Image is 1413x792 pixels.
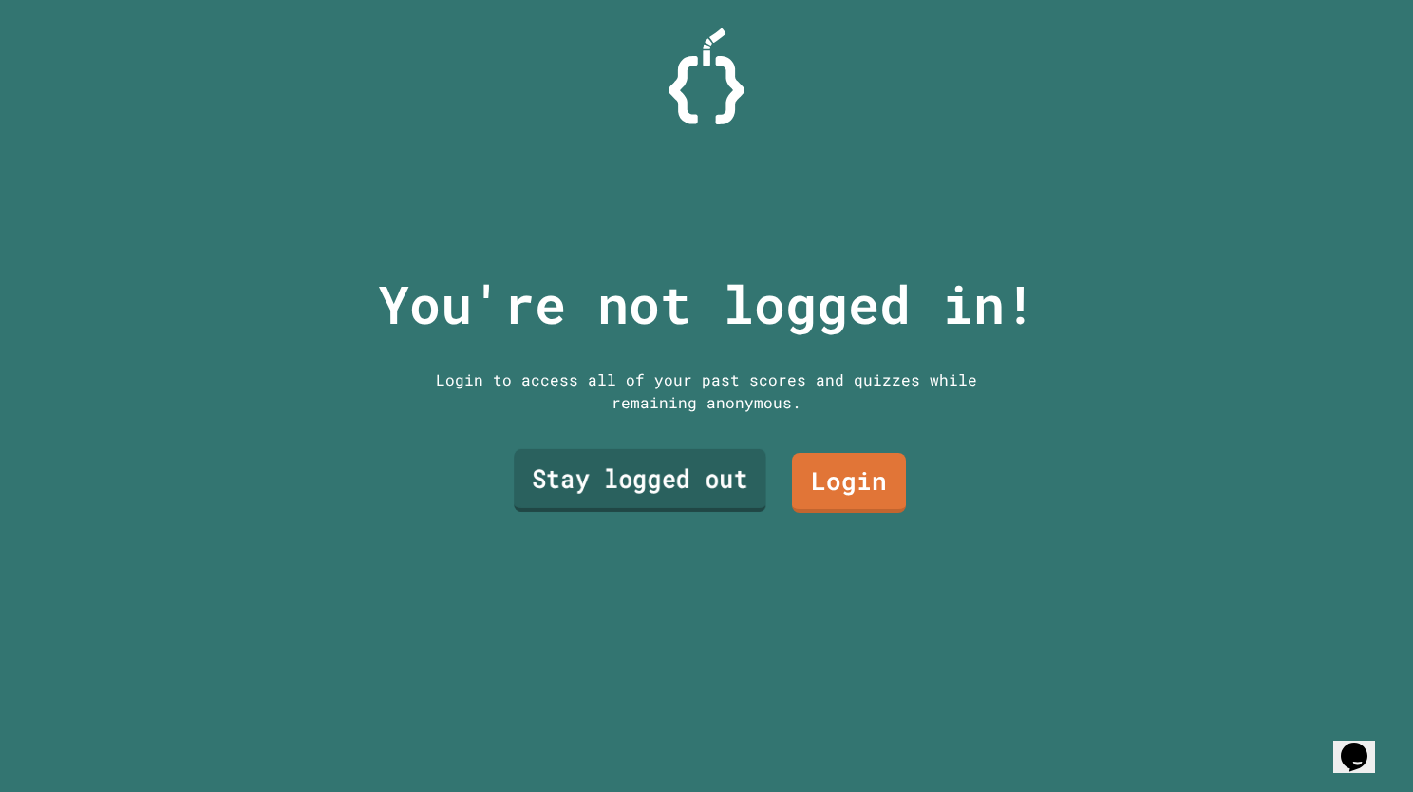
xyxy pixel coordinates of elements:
img: Logo.svg [669,28,744,124]
p: You're not logged in! [378,265,1036,344]
a: Stay logged out [514,449,766,512]
div: Login to access all of your past scores and quizzes while remaining anonymous. [422,368,991,414]
iframe: chat widget [1333,716,1394,773]
a: Login [792,453,906,513]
